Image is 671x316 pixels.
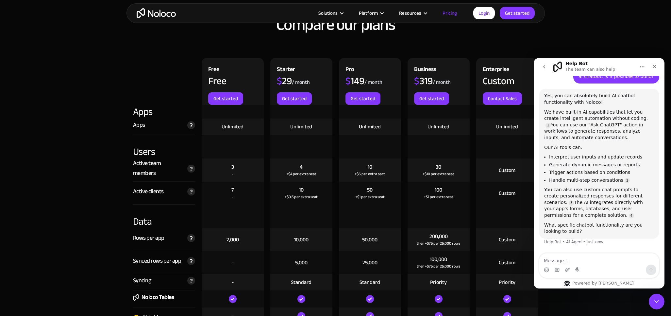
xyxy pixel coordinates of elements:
[232,259,234,266] div: -
[292,79,310,86] div: / month
[414,65,436,76] div: Business
[414,76,433,86] div: 319
[133,105,195,119] div: Apps
[277,72,282,90] span: $
[499,236,515,243] div: Custom
[345,92,380,105] a: Get started
[231,163,234,171] div: 3
[345,76,364,86] div: 149
[496,123,518,130] div: Unlimited
[359,9,378,17] div: Platform
[294,236,309,243] div: 10,000
[359,123,381,130] div: Unlimited
[435,186,442,194] div: 100
[414,92,449,105] a: Get started
[133,135,195,158] div: Users
[232,171,233,177] div: -
[133,158,184,178] div: Active team members
[208,92,243,105] a: Get started
[232,194,233,200] div: -
[368,163,372,171] div: 10
[499,190,515,197] div: Custom
[133,16,538,33] h2: Compare our plans
[499,259,515,266] div: Custom
[291,279,311,286] div: Standard
[483,76,514,86] div: Custom
[290,123,312,130] div: Unlimited
[417,240,460,247] div: then +$75 per 25,000 rows
[285,194,318,200] div: +$0.5 per extra seat
[433,79,451,86] div: / month
[345,65,354,76] div: Pro
[208,65,219,76] div: Free
[231,186,234,194] div: 7
[133,205,195,228] div: Data
[499,167,515,174] div: Custom
[391,9,434,17] div: Resources
[133,233,164,243] div: Rows per app
[362,259,377,266] div: 25,000
[417,263,460,270] div: then +$75 per 25,000 rows
[423,171,454,177] div: +$10 per extra seat
[133,256,181,266] div: Synced rows per app
[142,292,174,302] div: Noloco Tables
[430,279,447,286] div: Priority
[500,7,535,19] a: Get started
[499,279,515,286] div: Priority
[345,72,351,90] span: $
[430,256,447,263] div: 100,000
[362,236,377,243] div: 50,000
[473,7,495,19] a: Login
[277,76,292,86] div: 29
[434,9,465,17] a: Pricing
[355,171,385,177] div: +$6 per extra seat
[534,58,664,288] iframe: Intercom live chat
[286,171,316,177] div: +$4 per extra seat
[367,186,373,194] div: 50
[360,279,380,286] div: Standard
[232,279,234,286] div: -
[133,276,151,286] div: Syncing
[351,9,391,17] div: Platform
[277,92,312,105] a: Get started
[299,186,304,194] div: 10
[295,259,308,266] div: 5,000
[483,92,522,105] a: Contact Sales
[300,163,303,171] div: 4
[133,120,145,130] div: Apps
[649,294,664,309] iframe: Intercom live chat
[355,194,385,200] div: +$1 per extra seat
[428,123,449,130] div: Unlimited
[429,233,448,240] div: 200,000
[226,236,239,243] div: 2,000
[222,123,243,130] div: Unlimited
[310,9,351,17] div: Solutions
